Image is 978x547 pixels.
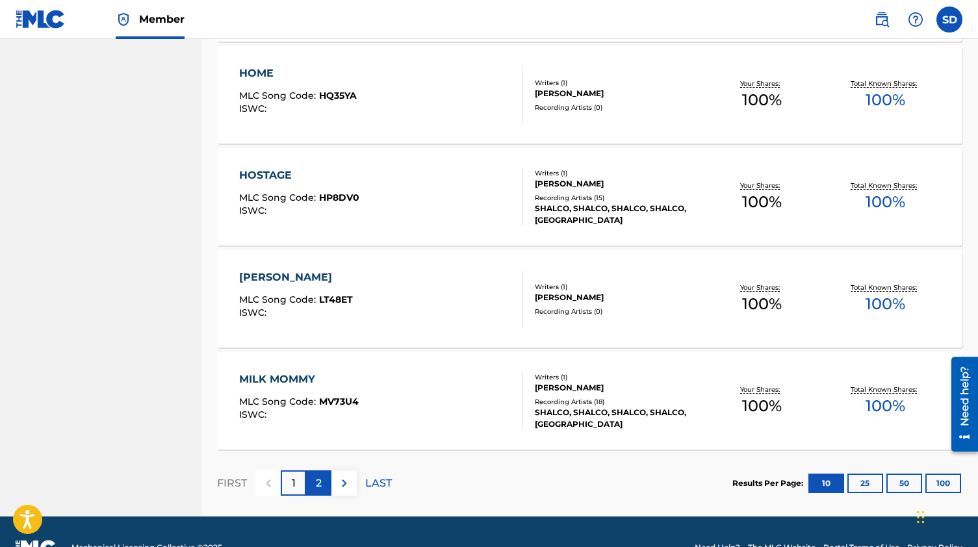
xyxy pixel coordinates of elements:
div: Writers ( 1 ) [535,282,699,292]
div: [PERSON_NAME] [535,382,699,394]
a: Public Search [869,6,895,32]
div: HOSTAGE [239,168,359,183]
span: HP8DV0 [319,192,359,203]
p: FIRST [217,476,247,491]
span: ISWC : [239,409,270,420]
button: 25 [847,474,883,493]
div: HOME [239,66,357,81]
span: 100 % [866,190,905,214]
div: Writers ( 1 ) [535,78,699,88]
span: 100 % [866,292,905,316]
span: HQ35YA [319,90,357,101]
span: MLC Song Code : [239,90,319,101]
div: Recording Artists ( 0 ) [535,103,699,112]
span: 100 % [866,88,905,112]
img: Top Rightsholder [116,12,131,27]
div: Help [903,6,929,32]
div: Recording Artists ( 0 ) [535,307,699,316]
p: Results Per Page: [732,477,806,489]
img: right [337,476,352,491]
div: User Menu [936,6,962,32]
a: HOSTAGEMLC Song Code:HP8DV0ISWC:Writers (1)[PERSON_NAME]Recording Artists (15)SHALCO, SHALCO, SHA... [217,148,962,246]
span: 100 % [742,190,782,214]
span: MLC Song Code : [239,396,319,407]
iframe: Resource Center [942,348,978,459]
span: ISWC : [239,205,270,216]
div: [PERSON_NAME] [535,292,699,303]
p: 1 [292,476,296,491]
p: Total Known Shares: [851,181,920,190]
span: MLC Song Code : [239,192,319,203]
div: [PERSON_NAME] [239,270,353,285]
span: MV73U4 [319,396,359,407]
img: help [908,12,923,27]
p: LAST [365,476,392,491]
a: MILK MOMMYMLC Song Code:MV73U4ISWC:Writers (1)[PERSON_NAME]Recording Artists (18)SHALCO, SHALCO, ... [217,352,962,450]
span: 100 % [742,394,782,418]
span: ISWC : [239,103,270,114]
div: SHALCO, SHALCO, SHALCO, SHALCO, [GEOGRAPHIC_DATA] [535,203,699,226]
p: Total Known Shares: [851,385,920,394]
p: Your Shares: [740,79,783,88]
div: MILK MOMMY [239,372,359,387]
p: Total Known Shares: [851,79,920,88]
button: 10 [808,474,844,493]
span: 100 % [742,88,782,112]
a: HOMEMLC Song Code:HQ35YAISWC:Writers (1)[PERSON_NAME]Recording Artists (0)Your Shares:100%Total K... [217,46,962,144]
span: 100 % [866,394,905,418]
span: LT48ET [319,294,353,305]
div: Drag [917,498,925,537]
a: [PERSON_NAME]MLC Song Code:LT48ETISWC:Writers (1)[PERSON_NAME]Recording Artists (0)Your Shares:10... [217,250,962,348]
p: 2 [316,476,322,491]
button: 100 [925,474,961,493]
img: search [874,12,890,27]
div: Recording Artists ( 18 ) [535,397,699,407]
div: [PERSON_NAME] [535,178,699,190]
div: Writers ( 1 ) [535,372,699,382]
p: Your Shares: [740,283,783,292]
p: Your Shares: [740,385,783,394]
span: Member [139,12,185,27]
span: ISWC : [239,307,270,318]
div: [PERSON_NAME] [535,88,699,99]
iframe: Chat Widget [913,485,978,547]
div: Recording Artists ( 15 ) [535,193,699,203]
div: Writers ( 1 ) [535,168,699,178]
span: MLC Song Code : [239,294,319,305]
p: Your Shares: [740,181,783,190]
img: MLC Logo [16,10,66,29]
p: Total Known Shares: [851,283,920,292]
span: 100 % [742,292,782,316]
button: 50 [886,474,922,493]
div: SHALCO, SHALCO, SHALCO, SHALCO, [GEOGRAPHIC_DATA] [535,407,699,430]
